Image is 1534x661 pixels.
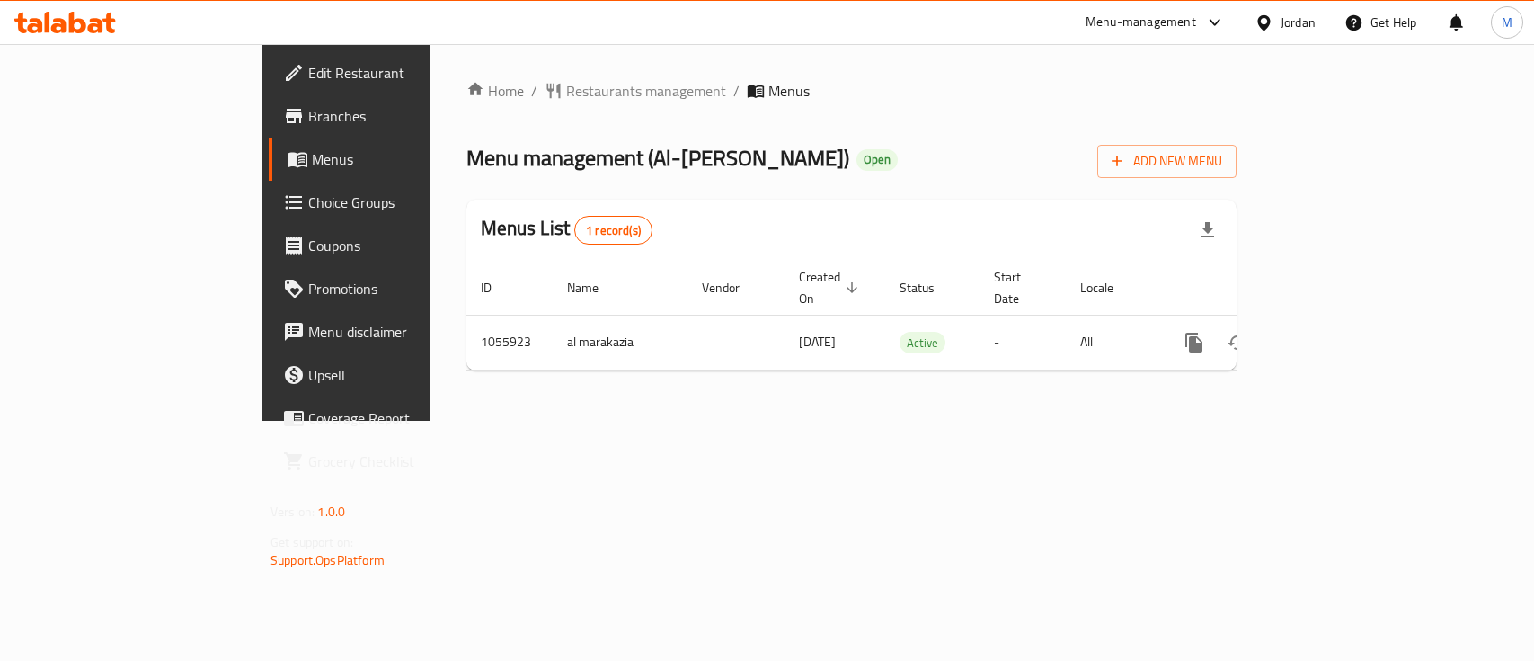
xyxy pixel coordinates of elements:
a: Branches [269,94,518,138]
span: Name [567,277,622,299]
span: Coverage Report [308,407,503,429]
span: ID [481,277,515,299]
a: Upsell [269,353,518,397]
span: Menu management ( Al-[PERSON_NAME] ) [466,138,849,178]
span: Open [856,152,898,167]
span: Version: [270,500,315,523]
th: Actions [1158,261,1360,316]
div: Open [856,149,898,171]
span: Add New Menu [1112,150,1222,173]
span: [DATE] [799,330,836,353]
button: Change Status [1216,321,1259,364]
span: Coupons [308,235,503,256]
span: Upsell [308,364,503,386]
a: Edit Restaurant [269,51,518,94]
a: Menus [269,138,518,181]
a: Coverage Report [269,397,518,440]
a: Restaurants management [545,80,726,102]
div: Jordan [1281,13,1316,32]
td: al marakazia [553,315,687,370]
div: Total records count [574,216,652,245]
span: Created On [799,266,864,309]
span: Menu disclaimer [308,321,503,343]
span: Start Date [994,266,1044,309]
span: Grocery Checklist [308,451,503,472]
a: Support.OpsPlatform [270,549,385,572]
span: Choice Groups [308,192,503,213]
a: Menu disclaimer [269,310,518,353]
span: Active [900,333,945,353]
nav: breadcrumb [466,80,1237,102]
button: more [1173,321,1216,364]
a: Coupons [269,224,518,267]
div: Menu-management [1086,12,1196,33]
a: Grocery Checklist [269,440,518,483]
span: Vendor [702,277,763,299]
span: Menus [768,80,810,102]
span: Restaurants management [566,80,726,102]
td: - [980,315,1066,370]
h2: Menus List [481,215,652,245]
li: / [733,80,740,102]
a: Promotions [269,267,518,310]
table: enhanced table [466,261,1360,371]
span: Edit Restaurant [308,62,503,84]
span: Promotions [308,278,503,299]
li: / [531,80,537,102]
div: Active [900,332,945,353]
span: Status [900,277,958,299]
span: Menus [312,148,503,170]
span: 1 record(s) [575,222,652,239]
span: Locale [1080,277,1137,299]
span: M [1502,13,1512,32]
td: All [1066,315,1158,370]
div: Export file [1186,209,1229,252]
button: Add New Menu [1097,145,1237,178]
a: Choice Groups [269,181,518,224]
span: Branches [308,105,503,127]
span: 1.0.0 [317,500,345,523]
span: Get support on: [270,531,353,554]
